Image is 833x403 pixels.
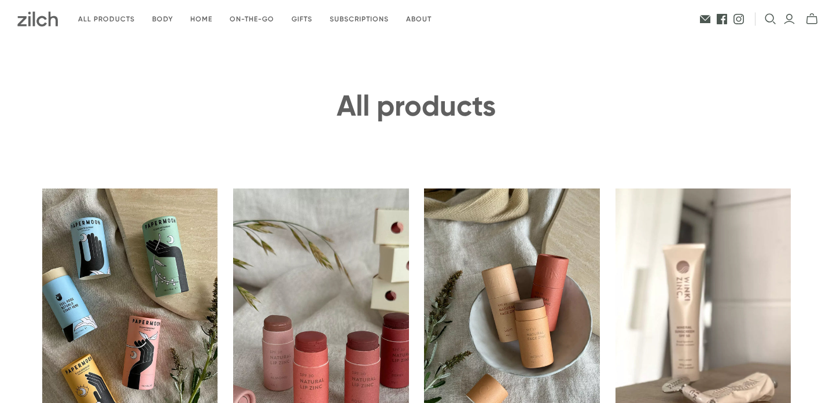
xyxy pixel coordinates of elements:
a: About [397,6,440,33]
button: Open search [765,13,776,25]
a: Login [783,13,795,25]
a: Subscriptions [321,6,397,33]
a: All products [69,6,143,33]
a: Body [143,6,182,33]
img: Zilch has done the hard yards and handpicked the best ethical and sustainable products for you an... [17,12,58,27]
a: Home [182,6,221,33]
a: On-the-go [221,6,283,33]
a: Gifts [283,6,321,33]
button: mini-cart-toggle [802,13,821,25]
h1: All products [42,90,791,122]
